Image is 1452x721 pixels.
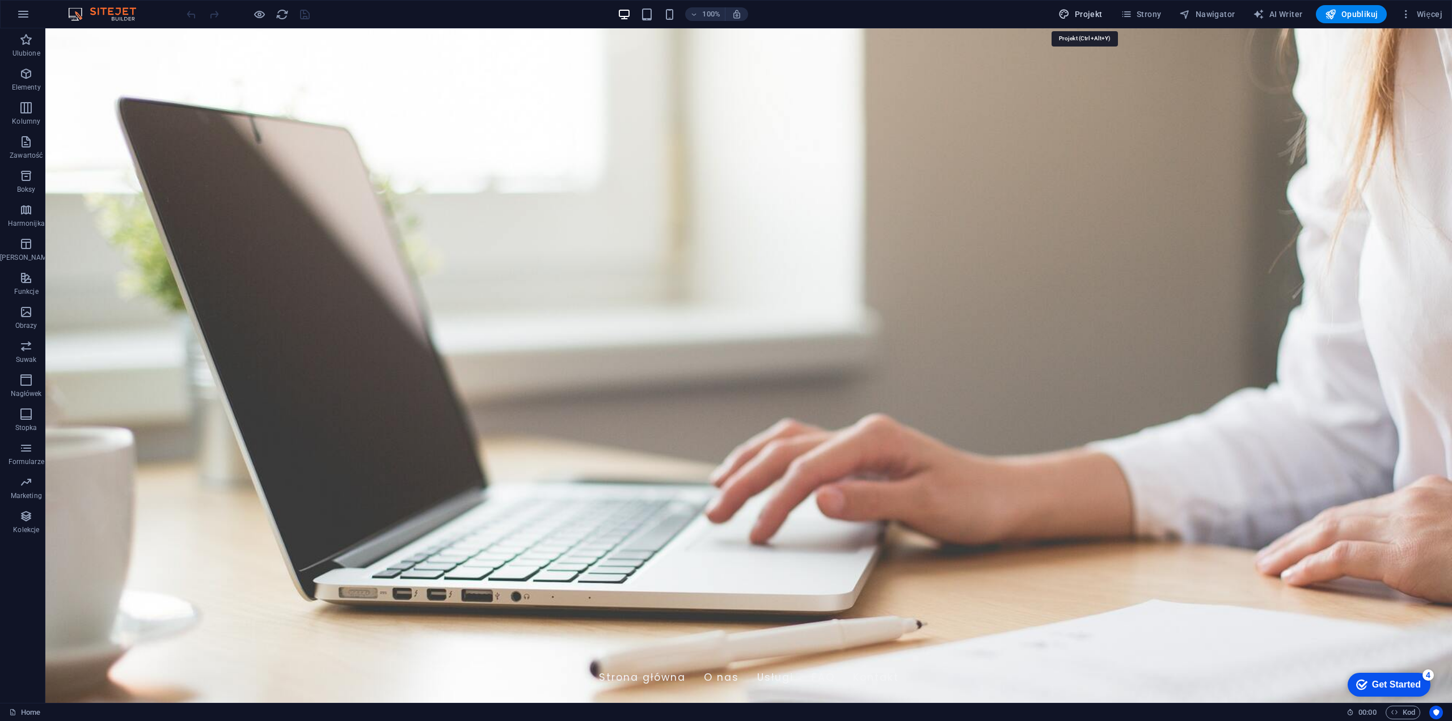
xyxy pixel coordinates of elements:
[11,491,42,500] p: Marketing
[1248,5,1307,23] button: AI Writer
[1325,9,1378,20] span: Opublikuj
[65,7,150,21] img: Editor Logo
[1116,5,1166,23] button: Strony
[1347,706,1377,719] h6: Czas sesji
[17,185,36,194] p: Boksy
[9,457,44,466] p: Formularze
[685,7,725,21] button: 100%
[1396,5,1447,23] button: Więcej
[12,83,41,92] p: Elementy
[252,7,266,21] button: Kliknij tutaj, aby wyjść z trybu podglądu i kontynuować edycję
[8,219,45,228] p: Harmonijka
[1121,9,1162,20] span: Strony
[10,151,43,160] p: Zawartość
[15,321,37,330] p: Obrazy
[275,7,289,21] button: reload
[11,389,42,398] p: Nagłówek
[33,12,82,23] div: Get Started
[1175,5,1239,23] button: Nawigator
[1358,706,1376,719] span: 00 00
[732,9,742,19] i: Po zmianie rozmiaru automatycznie dostosowuje poziom powiększenia do wybranego urządzenia.
[12,117,40,126] p: Kolumny
[9,706,40,719] a: Home
[1316,5,1387,23] button: Opublikuj
[1391,706,1415,719] span: Kod
[702,7,720,21] h6: 100%
[1429,706,1443,719] button: Usercentrics
[1253,9,1302,20] span: AI Writer
[276,8,289,21] i: Przeładuj stronę
[9,6,92,29] div: Get Started 4 items remaining, 20% complete
[12,49,40,58] p: Ulubione
[1386,706,1420,719] button: Kod
[13,525,39,534] p: Kolekcje
[84,2,95,14] div: 4
[15,423,37,432] p: Stopka
[16,355,37,364] p: Suwak
[1366,708,1368,716] span: :
[1179,9,1235,20] span: Nawigator
[1058,9,1102,20] span: Projekt
[1400,9,1442,20] span: Więcej
[14,287,39,296] p: Funkcje
[1054,5,1107,23] button: Projekt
